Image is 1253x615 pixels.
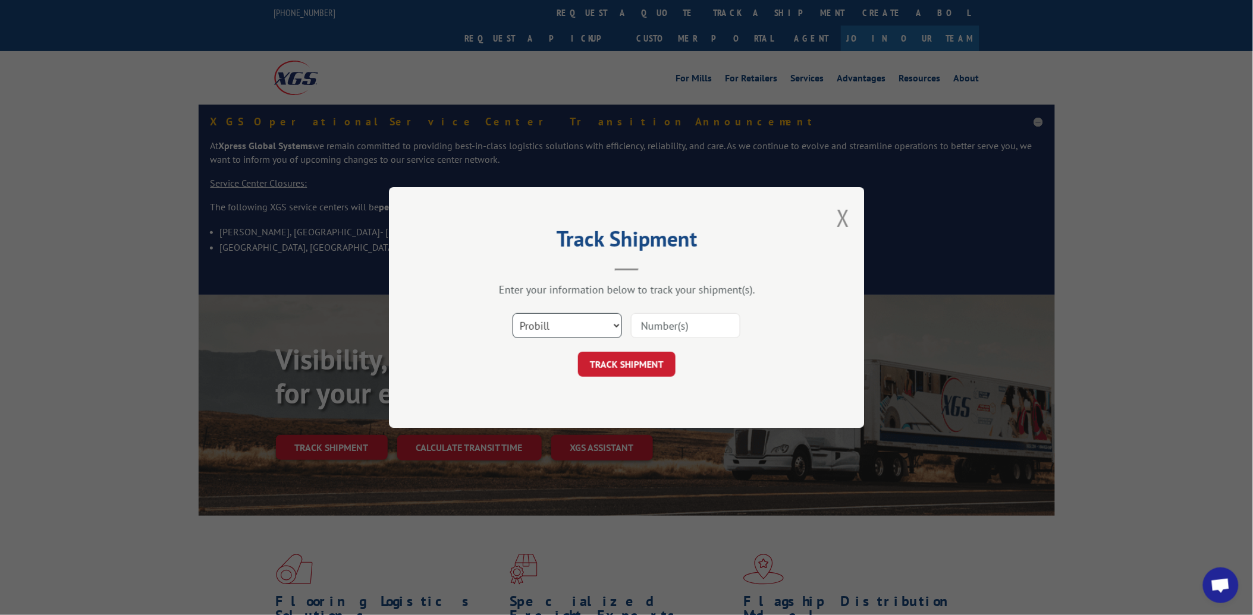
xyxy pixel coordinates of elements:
input: Number(s) [631,313,740,338]
button: TRACK SHIPMENT [578,352,676,377]
div: Enter your information below to track your shipment(s). [448,283,805,297]
button: Close modal [837,202,850,234]
h2: Track Shipment [448,231,805,253]
a: Open chat [1203,567,1239,603]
